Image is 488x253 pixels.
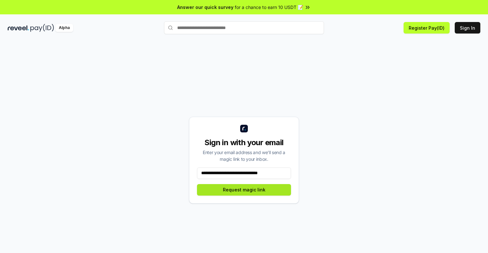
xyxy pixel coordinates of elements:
button: Request magic link [197,184,291,196]
div: Alpha [55,24,73,32]
button: Register Pay(ID) [404,22,450,33]
span: for a chance to earn 10 USDT 📝 [235,4,303,11]
img: pay_id [30,24,54,32]
button: Sign In [455,22,480,33]
div: Sign in with your email [197,138,291,148]
div: Enter your email address and we’ll send a magic link to your inbox. [197,149,291,162]
img: reveel_dark [8,24,29,32]
img: logo_small [240,125,248,132]
span: Answer our quick survey [177,4,233,11]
